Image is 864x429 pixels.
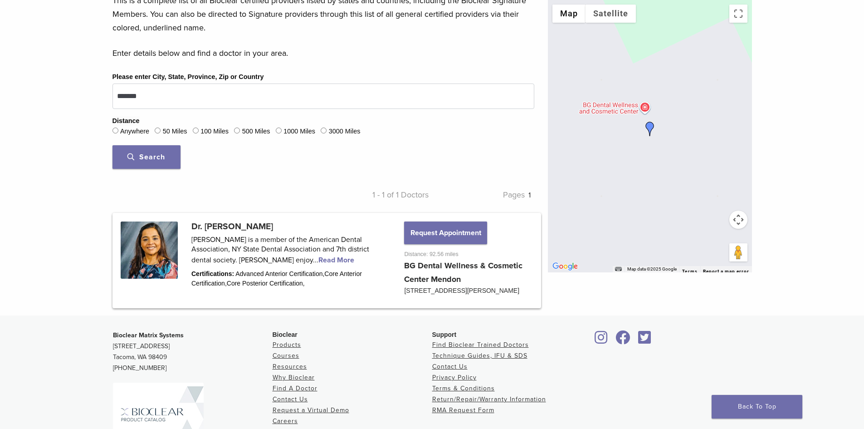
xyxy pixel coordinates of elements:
[163,127,187,137] label: 50 Miles
[432,352,527,360] a: Technique Guides, IFU & SDS
[703,269,749,274] a: Report a map error
[273,395,308,403] a: Contact Us
[273,406,349,414] a: Request a Virtual Demo
[273,374,315,381] a: Why Bioclear
[273,341,301,349] a: Products
[729,211,747,229] button: Map camera controls
[552,5,586,23] button: Show street map
[432,406,494,414] a: RMA Request Form
[729,5,747,23] button: Toggle fullscreen view
[682,269,698,274] a: Terms (opens in new tab)
[586,5,636,23] button: Show satellite imagery
[432,331,457,338] span: Support
[627,266,677,271] span: Map data ©2025 Google
[712,395,802,419] a: Back To Top
[643,122,657,136] div: Dr. Bhumija Gupta
[273,385,317,392] a: Find A Doctor
[283,127,315,137] label: 1000 Miles
[112,116,140,126] legend: Distance
[613,336,634,345] a: Bioclear
[729,243,747,261] button: Drag Pegman onto the map to open Street View
[120,127,149,137] label: Anywhere
[432,341,529,349] a: Find Bioclear Trained Doctors
[404,222,487,244] button: Request Appointment
[329,127,361,137] label: 3000 Miles
[273,363,307,370] a: Resources
[323,188,429,202] p: 1 - 1 of 1 Doctors
[528,191,531,200] a: 1
[615,266,621,272] button: Keyboard shortcuts
[113,331,184,339] strong: Bioclear Matrix Systems
[273,417,298,425] a: Careers
[432,395,546,403] a: Return/Repair/Warranty Information
[273,331,298,338] span: Bioclear
[112,145,181,169] button: Search
[200,127,229,137] label: 100 Miles
[432,385,495,392] a: Terms & Conditions
[635,336,654,345] a: Bioclear
[112,46,534,60] p: Enter details below and find a doctor in your area.
[273,352,299,360] a: Courses
[432,363,468,370] a: Contact Us
[550,261,580,272] a: Open this area in Google Maps (opens a new window)
[432,374,477,381] a: Privacy Policy
[242,127,270,137] label: 500 Miles
[550,261,580,272] img: Google
[592,336,611,345] a: Bioclear
[113,330,273,374] p: [STREET_ADDRESS] Tacoma, WA 98409 [PHONE_NUMBER]
[127,153,165,162] span: Search
[429,188,534,202] p: Pages
[112,72,264,82] label: Please enter City, State, Province, Zip or Country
